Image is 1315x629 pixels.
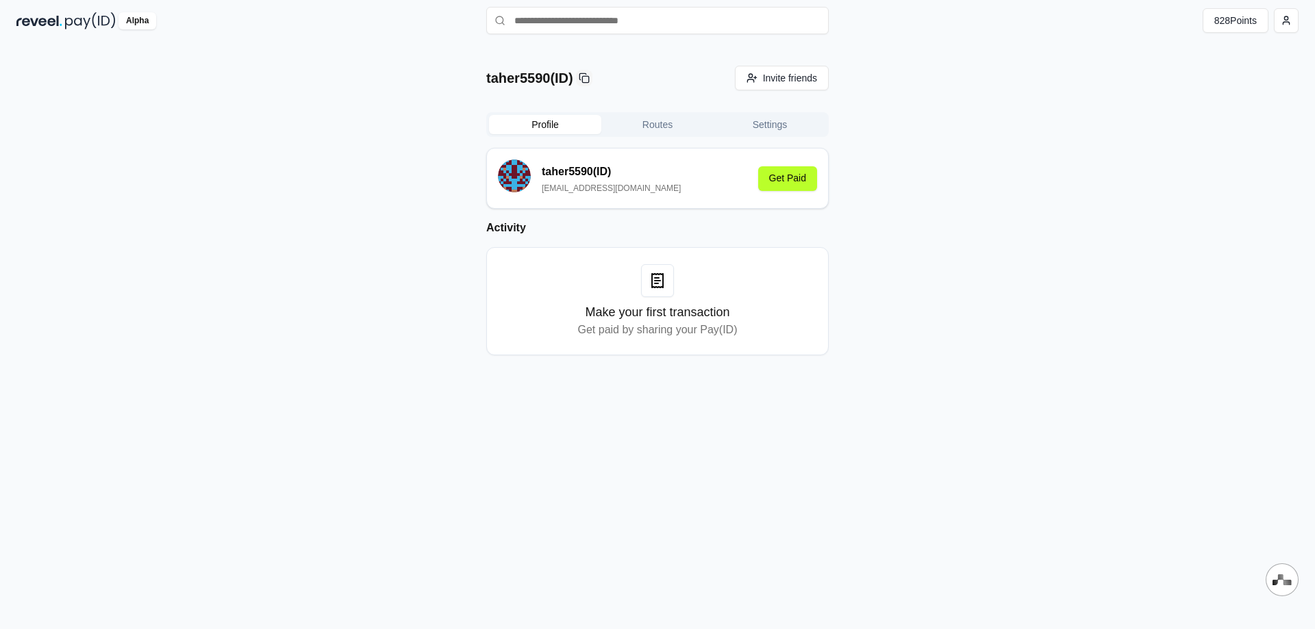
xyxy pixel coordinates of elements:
p: Get paid by sharing your Pay(ID) [578,322,738,338]
button: Profile [489,115,601,134]
h3: Make your first transaction [585,303,729,322]
p: [EMAIL_ADDRESS][DOMAIN_NAME] [542,183,681,194]
span: Invite friends [763,71,817,86]
img: svg+xml,%3Csvg%20xmlns%3D%22http%3A%2F%2Fwww.w3.org%2F2000%2Fsvg%22%20width%3D%2228%22%20height%3... [1273,574,1292,585]
button: Routes [601,115,714,134]
div: Alpha [118,12,156,29]
button: Settings [714,115,826,134]
button: 828Points [1203,8,1268,33]
p: taher5590(ID) [486,68,573,88]
h2: Activity [486,220,829,236]
img: pay_id [65,12,116,29]
button: Get Paid [758,166,817,191]
img: reveel_dark [16,12,62,29]
button: Invite friends [735,66,829,90]
p: taher5590 (ID) [542,164,681,180]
